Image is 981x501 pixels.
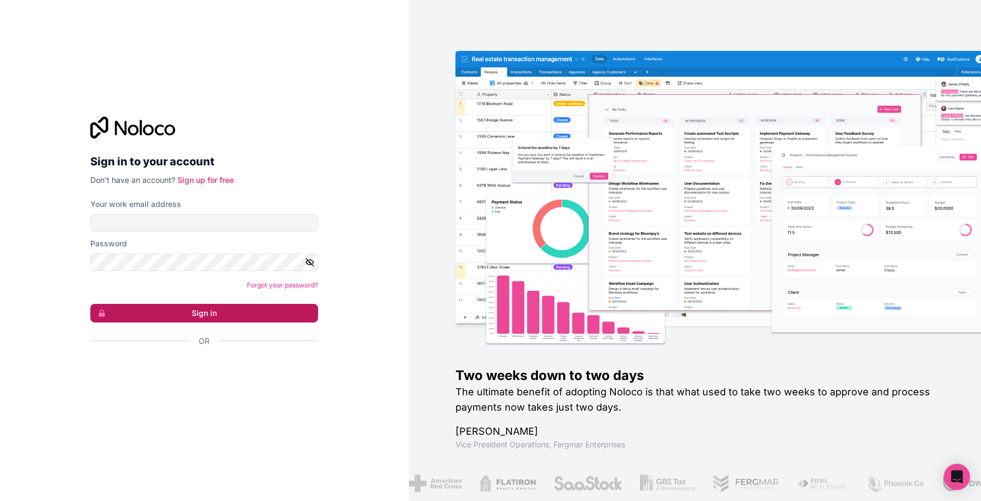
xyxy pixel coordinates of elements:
a: Forgot your password? [247,281,318,289]
div: Open Intercom Messenger [944,464,970,490]
label: Password [90,238,127,249]
h2: The ultimate benefit of adopting Noloco is that what used to take two weeks to approve and proces... [455,384,946,415]
h1: Vice President Operations , Fergmar Enterprises [455,439,946,450]
iframe: Sign in with Google Button [85,359,315,383]
img: /assets/american-red-cross-BAupjrZR.png [409,475,462,492]
label: Your work email address [90,199,181,210]
img: /assets/fiera-fwj2N5v4.png [797,475,849,492]
h1: [PERSON_NAME] [455,424,946,439]
img: /assets/saastock-C6Zbiodz.png [553,475,622,492]
img: /assets/fergmar-CudnrXN5.png [713,475,780,492]
input: Password [90,254,318,271]
img: /assets/phoenix-BREaitsQ.png [866,475,925,492]
h2: Sign in to your account [90,152,318,171]
img: /assets/flatiron-C8eUkumj.png [480,475,536,492]
input: Email address [90,214,318,232]
h1: Two weeks down to two days [455,367,946,384]
span: Don't have an account? [90,175,175,185]
button: Sign in [90,304,318,323]
a: Sign up for free [177,175,234,185]
img: /assets/gbstax-C-GtDUiK.png [640,475,696,492]
span: Or [199,336,210,347]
